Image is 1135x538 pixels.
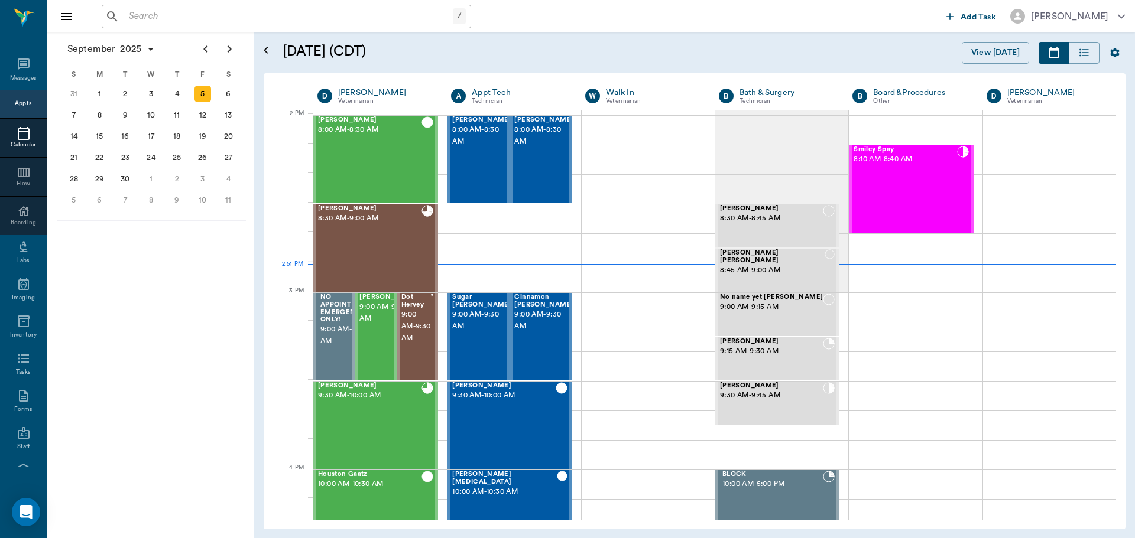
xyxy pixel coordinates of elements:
div: A [451,89,466,103]
div: Friday, October 3, 2025 [194,171,211,187]
div: Wednesday, October 1, 2025 [143,171,160,187]
span: 8:00 AM - 8:30 AM [514,124,573,148]
span: 8:00 AM - 8:30 AM [318,124,421,136]
span: 9:00 AM - 9:15 AM [720,301,823,313]
h5: [DATE] (CDT) [283,42,593,61]
span: 9:00 AM - 9:30 AM [320,324,375,347]
div: Today, Friday, September 5, 2025 [194,86,211,102]
div: Imaging [12,294,35,302]
div: 2 PM [273,107,304,137]
div: S [61,66,87,83]
button: Add Task [942,5,1001,27]
div: Messages [10,74,37,83]
div: Saturday, October 4, 2025 [220,171,236,187]
div: CHECKED_OUT, 9:00 AM - 9:30 AM [510,292,572,381]
button: Previous page [194,37,218,61]
div: D [317,89,332,103]
div: B [852,89,867,103]
span: [PERSON_NAME] [318,116,421,124]
div: Friday, September 19, 2025 [194,128,211,145]
div: Friday, September 12, 2025 [194,107,211,123]
div: 4 PM [273,462,304,491]
div: Sunday, September 14, 2025 [66,128,82,145]
div: Veterinarian [338,96,433,106]
button: Open calendar [259,28,273,73]
div: Saturday, October 11, 2025 [220,192,236,208]
a: [PERSON_NAME] [338,87,433,99]
button: Next page [218,37,241,61]
span: NO APPOINTMENT! EMERGENCY ONLY! [320,294,375,324]
div: CHECKED_IN, 9:30 AM - 9:45 AM [715,381,839,425]
div: Thursday, September 25, 2025 [168,149,185,166]
div: READY_TO_CHECKOUT, 8:30 AM - 9:00 AM [313,204,438,292]
div: Sunday, September 21, 2025 [66,149,82,166]
div: READY_TO_CHECKOUT, 9:30 AM - 10:00 AM [313,381,438,469]
div: Wednesday, September 17, 2025 [143,128,160,145]
div: Staff [17,442,30,451]
div: Technician [740,96,835,106]
span: 8:45 AM - 9:00 AM [720,265,825,276]
a: Board &Procedures [873,87,968,99]
span: 9:30 AM - 9:45 AM [720,390,823,402]
span: [PERSON_NAME] [PERSON_NAME] [720,249,825,265]
div: / [453,8,466,24]
div: CHECKED_OUT, 8:00 AM - 8:30 AM [313,115,438,204]
div: CHECKED_OUT, 9:00 AM - 9:30 AM [397,292,438,381]
div: M [87,66,113,83]
div: Wednesday, September 3, 2025 [143,86,160,102]
div: Tuesday, October 7, 2025 [117,192,134,208]
div: Monday, October 6, 2025 [91,192,108,208]
div: NOT_CONFIRMED, 8:30 AM - 8:45 AM [715,204,839,248]
span: 10:00 AM - 5:00 PM [722,478,823,490]
div: F [190,66,216,83]
div: Veterinarian [1007,96,1102,106]
span: [PERSON_NAME] [318,205,421,213]
div: Appts [15,99,31,108]
div: Friday, September 26, 2025 [194,149,211,166]
div: Wednesday, September 24, 2025 [143,149,160,166]
span: 9:00 AM - 9:30 AM [401,309,431,344]
div: W [585,89,600,103]
span: [PERSON_NAME] [514,116,573,124]
div: Saturday, September 20, 2025 [220,128,236,145]
div: Monday, September 8, 2025 [91,107,108,123]
span: Sugar [PERSON_NAME] [452,294,511,309]
span: [PERSON_NAME] [452,116,511,124]
span: 9:30 AM - 10:00 AM [452,390,555,402]
div: Thursday, September 18, 2025 [168,128,185,145]
span: 10:00 AM - 10:30 AM [318,478,421,490]
div: BOOKED, 9:15 AM - 9:30 AM [715,337,839,381]
div: NOT_CONFIRMED, 9:00 AM - 9:15 AM [715,292,839,337]
span: 8:10 AM - 8:40 AM [854,154,956,165]
div: Thursday, September 4, 2025 [168,86,185,102]
span: 10:00 AM - 10:30 AM [452,486,557,498]
span: [PERSON_NAME] [318,382,421,390]
div: Forms [14,405,32,414]
span: 9:00 AM - 9:30 AM [452,309,511,332]
div: [PERSON_NAME] [1007,87,1102,99]
div: Sunday, September 28, 2025 [66,171,82,187]
span: 8:00 AM - 8:30 AM [452,124,511,148]
div: Friday, October 10, 2025 [194,192,211,208]
span: Houston Gaatz [318,471,421,478]
div: Veterinarian [606,96,701,106]
div: CHECKED_OUT, 8:00 AM - 8:30 AM [447,115,510,204]
input: Search [124,8,453,25]
a: Bath & Surgery [740,87,835,99]
div: Monday, September 22, 2025 [91,149,108,166]
span: 9:15 AM - 9:30 AM [720,345,823,357]
span: September [65,41,118,57]
div: CHECKED_OUT, 9:30 AM - 10:00 AM [447,381,572,469]
span: [PERSON_NAME] [720,338,823,345]
span: [PERSON_NAME][MEDICAL_DATA] [452,471,557,486]
div: Sunday, September 7, 2025 [66,107,82,123]
span: 9:00 AM - 9:30 AM [514,309,573,332]
div: Inventory [10,331,37,340]
div: Monday, September 15, 2025 [91,128,108,145]
div: Appt Tech [472,87,567,99]
div: Tuesday, September 23, 2025 [117,149,134,166]
span: 2025 [118,41,144,57]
